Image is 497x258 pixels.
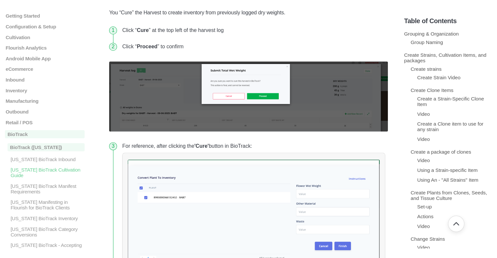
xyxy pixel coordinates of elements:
li: Click “ ” at the top left of the harvest log [120,22,388,38]
a: [US_STATE] BioTrack Cultivation Guide [5,167,85,178]
a: Create Strain Video [417,75,460,80]
p: [US_STATE] Manifesting in Flourish for BioTrack Clients [10,199,85,210]
a: [US_STATE] BioTrack Manifest Requirements [5,183,85,194]
a: Flourish Analytics [5,45,85,51]
a: Video [417,136,430,142]
a: Retail / POS [5,119,85,125]
a: eCommerce [5,66,85,72]
a: Video [417,111,430,117]
a: Create a package of clones [411,149,471,155]
a: Inbound [5,77,85,83]
p: [US_STATE] BioTrack Inbound [10,156,85,162]
a: Manufacturing [5,98,85,104]
p: [US_STATE] BioTrack Manifest Requirements [10,183,85,194]
button: Go back to top of document [448,216,464,232]
img: biotrack seed to sale [109,61,388,131]
p: [US_STATE] BioTrack Cultivation Guide [10,167,85,178]
a: Android Mobile App [5,56,85,61]
a: Inventory [5,88,85,93]
a: [US_STATE] BioTrack - Accepting Rejected Inventory [5,242,85,253]
a: Using a Strain-specific Item [417,167,478,173]
a: Create Plants from Clones, Seeds, and Tissue Culture [411,190,487,201]
a: Change Strains [411,236,445,242]
p: [US_STATE] BioTrack - Accepting Rejected Inventory [10,242,85,253]
strong: 'Cure' [194,143,209,149]
a: Video [417,158,430,163]
a: Group Naming [411,39,443,45]
a: Video [417,245,430,250]
a: Create Strains, Cultivation Items, and packages [404,52,487,63]
a: Video [417,223,430,229]
a: [US_STATE] BioTrack Inbound [5,156,85,162]
p: [US_STATE] BioTrack Inventory [10,216,85,221]
a: [US_STATE] BioTrack Category Conversions [5,226,85,237]
a: [US_STATE] BioTrack Inventory [5,216,85,221]
a: Outbound [5,109,85,114]
section: Table of Contents [404,7,492,248]
a: Grouping & Organization [404,31,459,37]
a: BioTrack [5,130,85,138]
a: Create strains [411,66,442,72]
a: Using An - "All Strains" Item [417,177,478,183]
a: Getting Started [5,13,85,19]
a: [US_STATE] Manifesting in Flourish for BioTrack Clients [5,199,85,210]
a: Cultivation [5,34,85,40]
strong: Cure [137,27,149,33]
a: Actions [417,214,434,219]
a: Create a Clone item to use for any strain [417,121,484,132]
li: Click “ ” to confirm [120,38,388,55]
p: [US_STATE] BioTrack Category Conversions [10,226,85,237]
a: Create Clone Items [411,87,454,93]
h5: Table of Contents [404,17,492,25]
a: Configuration & Setup [5,24,85,29]
p: You “Cure” the Harvest to create inventory from previously logged dry weights. [109,8,388,17]
a: Create a Strain-Specific Clone Item [417,96,484,107]
strong: Proceed [137,44,157,49]
a: Set-up [417,204,432,209]
p: BioTrack ([US_STATE]) [8,143,85,151]
a: BioTrack ([US_STATE]) [5,143,85,151]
